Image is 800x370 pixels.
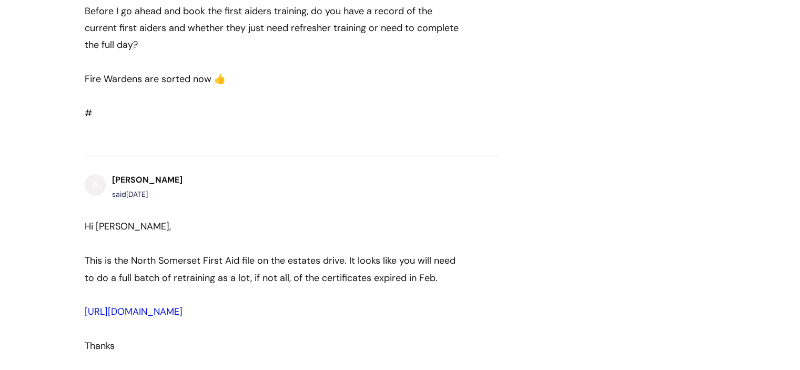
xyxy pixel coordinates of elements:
[85,305,183,318] a: [URL][DOMAIN_NAME]
[85,71,462,87] div: Fire Wardens are sorted now 👍
[85,218,462,235] div: Hi [PERSON_NAME],
[112,188,183,201] div: said
[85,174,106,195] div: A
[112,174,183,185] b: [PERSON_NAME]
[85,337,462,354] div: Thanks
[85,3,462,54] div: Before I go ahead and book the first aiders training, do you have a record of the current first a...
[126,189,148,199] span: Wed, 25 Jun, 2025 at 11:27 AM
[85,252,462,286] div: This is the North Somerset First Aid file on the estates drive. It looks like you will need to do...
